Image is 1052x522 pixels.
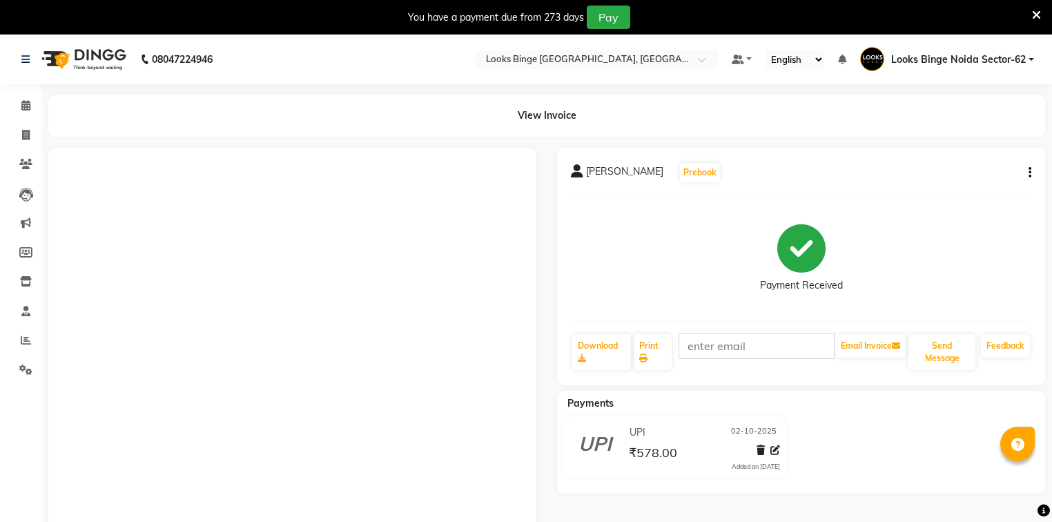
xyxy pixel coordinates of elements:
[629,445,677,464] span: ₹578.00
[630,425,645,440] span: UPI
[891,52,1026,67] span: Looks Binge Noida Sector-62
[680,163,720,182] button: Prebook
[586,164,663,184] span: [PERSON_NAME]
[981,334,1030,358] a: Feedback
[732,462,780,472] div: Added on [DATE]
[587,6,630,29] button: Pay
[35,40,130,79] img: logo
[679,333,835,359] input: enter email
[908,334,975,370] button: Send Message
[994,467,1038,508] iframe: chat widget
[48,95,1045,137] div: View Invoice
[731,425,777,440] span: 02-10-2025
[408,10,584,25] div: You have a payment due from 273 days
[152,40,213,79] b: 08047224946
[835,334,906,358] button: Email Invoice
[760,278,843,293] div: Payment Received
[860,47,884,71] img: Looks Binge Noida Sector-62
[567,397,614,409] span: Payments
[634,334,672,370] a: Print
[572,334,631,370] a: Download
